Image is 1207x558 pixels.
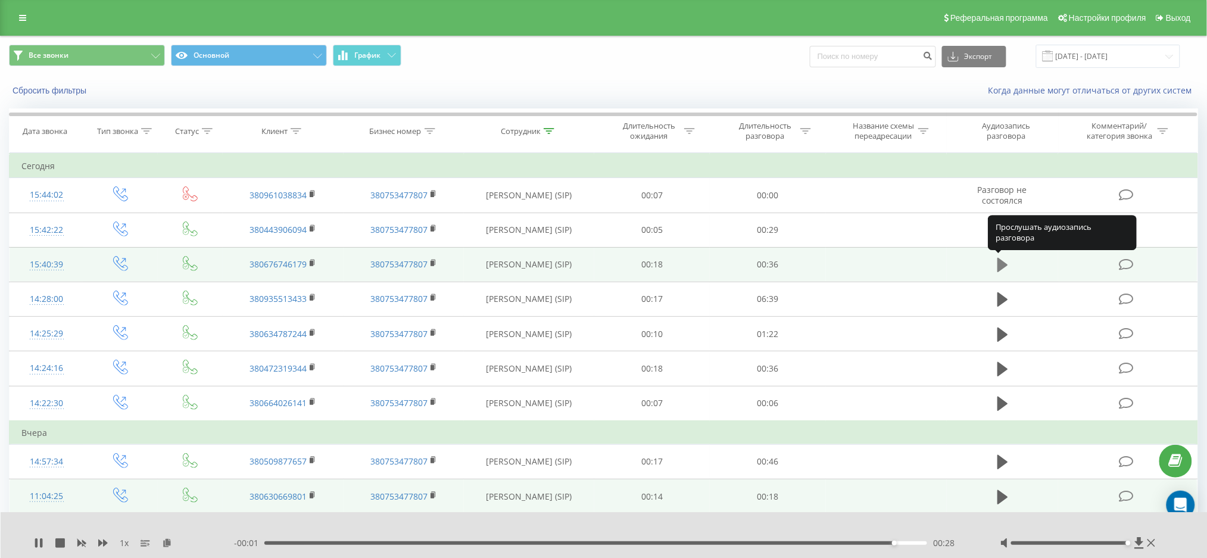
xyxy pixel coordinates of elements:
td: 00:06 [710,386,826,421]
button: График [333,45,401,66]
div: Аудиозапись разговора [968,121,1045,141]
a: 380753477807 [370,328,428,339]
div: Тип звонка [97,126,138,136]
span: Реферальная программа [950,13,1048,23]
a: 380630669801 [249,491,307,502]
td: 00:18 [710,479,826,514]
div: 15:40:39 [21,253,71,276]
td: 00:05 [594,213,710,247]
td: Вчера [10,421,1198,445]
div: Длительность ожидания [617,121,681,141]
div: Длительность разговора [734,121,797,141]
a: 380753477807 [370,258,428,270]
div: Сотрудник [501,126,541,136]
td: 00:17 [594,282,710,316]
div: 14:57:34 [21,450,71,473]
td: [PERSON_NAME] (SIP) [464,317,594,351]
input: Поиск по номеру [810,46,936,67]
div: Комментарий/категория звонка [1085,121,1155,141]
a: 380753477807 [370,293,428,304]
td: 00:07 [594,178,710,213]
div: Клиент [261,126,288,136]
a: 380509877657 [249,456,307,467]
a: 380935513433 [249,293,307,304]
a: 380634787244 [249,328,307,339]
td: 00:00 [710,178,826,213]
span: Разговор не состоялся [978,184,1027,206]
a: 380753477807 [370,363,428,374]
div: Accessibility label [892,541,897,545]
td: 00:18 [594,247,710,282]
span: 00:28 [933,537,955,549]
span: - 00:01 [234,537,264,549]
td: 06:39 [710,282,826,316]
td: 01:22 [710,317,826,351]
td: 00:07 [594,386,710,421]
a: 380664026141 [249,397,307,409]
td: [PERSON_NAME] (SIP) [464,282,594,316]
div: Open Intercom Messenger [1167,491,1195,519]
button: Экспорт [942,46,1006,67]
td: 00:17 [594,444,710,479]
button: Основной [171,45,327,66]
span: 1 x [120,537,129,549]
td: [PERSON_NAME] (SIP) [464,247,594,282]
a: 380753477807 [370,456,428,467]
td: 00:10 [594,317,710,351]
td: 00:29 [710,213,826,247]
div: 14:24:16 [21,357,71,380]
td: [PERSON_NAME] (SIP) [464,444,594,479]
a: 380961038834 [249,189,307,201]
td: [PERSON_NAME] (SIP) [464,479,594,514]
a: Когда данные могут отличаться от других систем [988,85,1198,96]
td: 00:14 [594,479,710,514]
td: [PERSON_NAME] (SIP) [464,351,594,386]
td: [PERSON_NAME] (SIP) [464,213,594,247]
div: Дата звонка [23,126,67,136]
div: 14:25:29 [21,322,71,345]
td: 00:36 [710,351,826,386]
a: 380676746179 [249,258,307,270]
a: 380753477807 [370,189,428,201]
button: Сбросить фильтры [9,85,92,96]
button: Все звонки [9,45,165,66]
td: 00:18 [594,351,710,386]
div: Accessibility label [1126,541,1131,545]
td: Сегодня [10,154,1198,178]
a: 380753477807 [370,491,428,502]
div: 15:42:22 [21,219,71,242]
td: 00:46 [710,444,826,479]
div: Статус [175,126,199,136]
a: 380472319344 [249,363,307,374]
div: 14:28:00 [21,288,71,311]
span: Выход [1166,13,1191,23]
div: 14:22:30 [21,392,71,415]
a: 380753477807 [370,224,428,235]
span: Настройки профиля [1069,13,1146,23]
a: 380753477807 [370,397,428,409]
div: Бизнес номер [370,126,422,136]
td: [PERSON_NAME] (SIP) [464,178,594,213]
td: [PERSON_NAME] (SIP) [464,386,594,421]
span: Все звонки [29,51,68,60]
div: 11:04:25 [21,485,71,508]
span: График [355,51,381,60]
a: 380443906094 [249,224,307,235]
td: 00:36 [710,247,826,282]
div: Прослушать аудиозапись разговора [988,215,1137,250]
div: Название схемы переадресации [852,121,915,141]
div: 15:44:02 [21,183,71,207]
